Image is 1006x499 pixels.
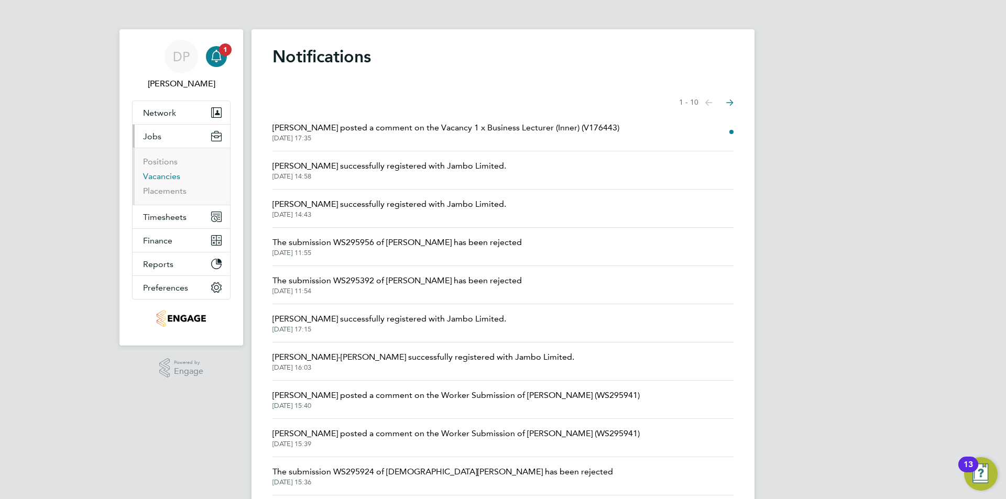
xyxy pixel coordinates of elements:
[132,310,231,327] a: Go to home page
[272,121,619,134] span: [PERSON_NAME] posted a comment on the Vacancy 1 x Business Lecturer (Inner) (V176443)
[272,198,506,210] span: [PERSON_NAME] successfully registered with Jambo Limited.
[143,283,188,293] span: Preferences
[964,464,973,478] div: 13
[272,121,619,142] a: [PERSON_NAME] posted a comment on the Vacancy 1 x Business Lecturer (Inner) (V176443)[DATE] 17:35
[679,92,734,113] nav: Select page of notifications list
[679,97,698,108] span: 1 - 10
[272,389,640,402] span: [PERSON_NAME] posted a comment on the Worker Submission of [PERSON_NAME] (WS295941)
[133,125,230,148] button: Jobs
[272,465,613,478] span: The submission WS295924 of [DEMOGRAPHIC_DATA][PERSON_NAME] has been rejected
[206,40,227,73] a: 1
[143,171,180,181] a: Vacancies
[272,478,613,486] span: [DATE] 15:36
[133,252,230,275] button: Reports
[272,160,506,181] a: [PERSON_NAME] successfully registered with Jambo Limited.[DATE] 14:58
[272,160,506,172] span: [PERSON_NAME] successfully registered with Jambo Limited.
[272,210,506,219] span: [DATE] 14:43
[133,148,230,205] div: Jobs
[272,236,522,257] a: The submission WS295956 of [PERSON_NAME] has been rejected[DATE] 11:55
[219,43,232,56] span: 1
[272,351,574,363] span: [PERSON_NAME]-[PERSON_NAME] successfully registered with Jambo Limited.
[272,402,640,410] span: [DATE] 15:40
[133,276,230,299] button: Preferences
[272,287,522,295] span: [DATE] 11:54
[119,29,243,346] nav: Main navigation
[272,389,640,410] a: [PERSON_NAME] posted a comment on the Worker Submission of [PERSON_NAME] (WS295941)[DATE] 15:40
[132,40,231,90] a: DP[PERSON_NAME]
[272,313,506,334] a: [PERSON_NAME] successfully registered with Jambo Limited.[DATE] 17:15
[272,198,506,219] a: [PERSON_NAME] successfully registered with Jambo Limited.[DATE] 14:43
[132,77,231,90] span: Danielle Page
[272,465,613,486] a: The submission WS295924 of [DEMOGRAPHIC_DATA][PERSON_NAME] has been rejected[DATE] 15:36
[159,358,204,378] a: Powered byEngage
[143,212,187,222] span: Timesheets
[964,457,998,491] button: Open Resource Center, 13 new notifications
[143,236,172,246] span: Finance
[143,186,187,196] a: Placements
[272,325,506,334] span: [DATE] 17:15
[143,131,161,141] span: Jobs
[133,205,230,228] button: Timesheets
[272,427,640,440] span: [PERSON_NAME] posted a comment on the Worker Submission of [PERSON_NAME] (WS295941)
[143,157,178,167] a: Positions
[272,274,522,295] a: The submission WS295392 of [PERSON_NAME] has been rejected[DATE] 11:54
[272,274,522,287] span: The submission WS295392 of [PERSON_NAME] has been rejected
[272,351,574,372] a: [PERSON_NAME]-[PERSON_NAME] successfully registered with Jambo Limited.[DATE] 16:03
[174,358,203,367] span: Powered by
[272,172,506,181] span: [DATE] 14:58
[272,236,522,249] span: The submission WS295956 of [PERSON_NAME] has been rejected
[272,427,640,448] a: [PERSON_NAME] posted a comment on the Worker Submission of [PERSON_NAME] (WS295941)[DATE] 15:39
[272,363,574,372] span: [DATE] 16:03
[174,367,203,376] span: Engage
[272,46,734,67] h1: Notifications
[143,108,176,118] span: Network
[133,229,230,252] button: Finance
[272,134,619,142] span: [DATE] 17:35
[173,50,190,63] span: DP
[272,249,522,257] span: [DATE] 11:55
[133,101,230,124] button: Network
[143,259,173,269] span: Reports
[157,310,205,327] img: jambo-logo-retina.png
[272,313,506,325] span: [PERSON_NAME] successfully registered with Jambo Limited.
[272,440,640,448] span: [DATE] 15:39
